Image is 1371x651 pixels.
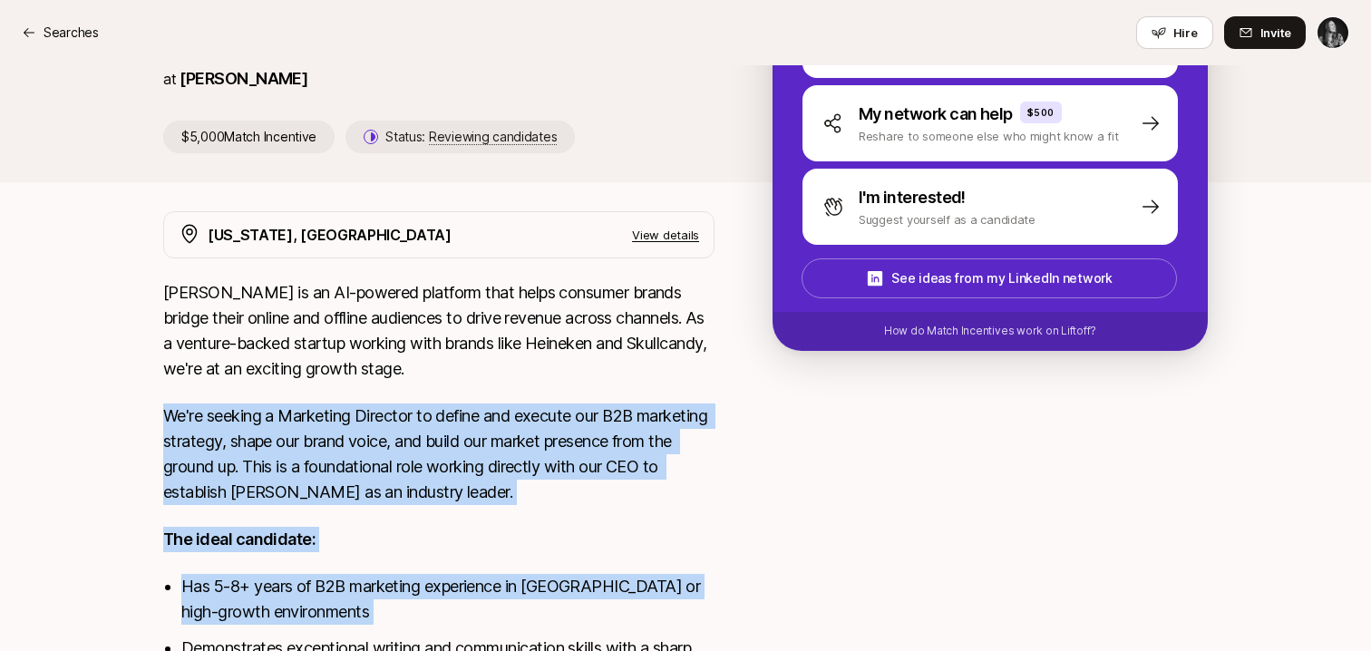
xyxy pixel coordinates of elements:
[859,210,1036,228] p: Suggest yourself as a candidate
[163,121,335,153] p: $5,000 Match Incentive
[1224,16,1306,49] button: Invite
[884,323,1096,339] p: How do Match Incentives work on Liftoff?
[163,530,316,549] strong: The ideal candidate:
[163,280,715,382] p: [PERSON_NAME] is an AI-powered platform that helps consumer brands bridge their online and offlin...
[859,127,1119,145] p: Reshare to someone else who might know a fit
[891,267,1112,289] p: See ideas from my LinkedIn network
[44,22,99,44] p: Searches
[632,226,699,244] p: View details
[385,126,557,148] p: Status:
[1260,24,1291,42] span: Invite
[180,69,307,88] a: [PERSON_NAME]
[208,223,452,247] p: [US_STATE], [GEOGRAPHIC_DATA]
[163,67,176,91] p: at
[1318,17,1348,48] img: Mac Hasley
[859,102,1013,127] p: My network can help
[802,258,1177,298] button: See ideas from my LinkedIn network
[429,129,557,145] span: Reviewing candidates
[1173,24,1198,42] span: Hire
[1136,16,1213,49] button: Hire
[1027,105,1055,120] p: $500
[163,403,715,505] p: We're seeking a Marketing Director to define and execute our B2B marketing strategy, shape our br...
[1317,16,1349,49] button: Mac Hasley
[859,185,966,210] p: I'm interested!
[181,574,715,625] li: Has 5-8+ years of B2B marketing experience in [GEOGRAPHIC_DATA] or high-growth environments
